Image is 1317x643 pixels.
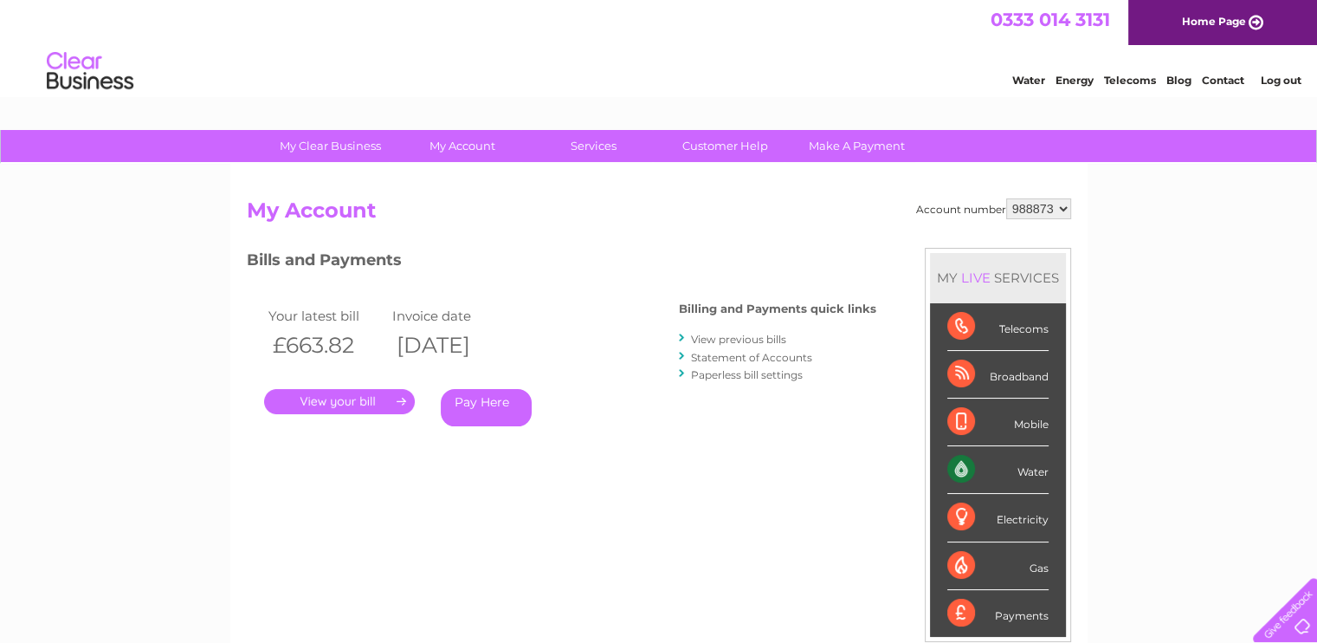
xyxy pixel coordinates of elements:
[259,130,402,162] a: My Clear Business
[264,328,389,363] th: £663.82
[679,302,876,315] h4: Billing and Payments quick links
[388,328,513,363] th: [DATE]
[264,304,389,328] td: Your latest bill
[947,590,1049,637] div: Payments
[1202,74,1244,87] a: Contact
[247,198,1071,231] h2: My Account
[947,399,1049,446] div: Mobile
[654,130,797,162] a: Customer Help
[958,270,994,286] div: LIVE
[785,130,928,162] a: Make A Payment
[391,130,533,162] a: My Account
[691,351,812,364] a: Statement of Accounts
[1260,74,1301,87] a: Log out
[388,304,513,328] td: Invoice date
[991,9,1110,30] a: 0333 014 3131
[1056,74,1094,87] a: Energy
[1012,74,1045,87] a: Water
[1166,74,1191,87] a: Blog
[522,130,665,162] a: Services
[264,389,415,414] a: .
[916,198,1071,219] div: Account number
[930,253,1066,302] div: MY SERVICES
[947,351,1049,399] div: Broadband
[247,248,876,278] h3: Bills and Payments
[691,333,786,346] a: View previous bills
[46,45,134,98] img: logo.png
[250,10,1068,84] div: Clear Business is a trading name of Verastar Limited (registered in [GEOGRAPHIC_DATA] No. 3667643...
[947,494,1049,542] div: Electricity
[947,446,1049,494] div: Water
[691,368,803,381] a: Paperless bill settings
[441,389,532,426] a: Pay Here
[947,542,1049,590] div: Gas
[947,303,1049,351] div: Telecoms
[1104,74,1156,87] a: Telecoms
